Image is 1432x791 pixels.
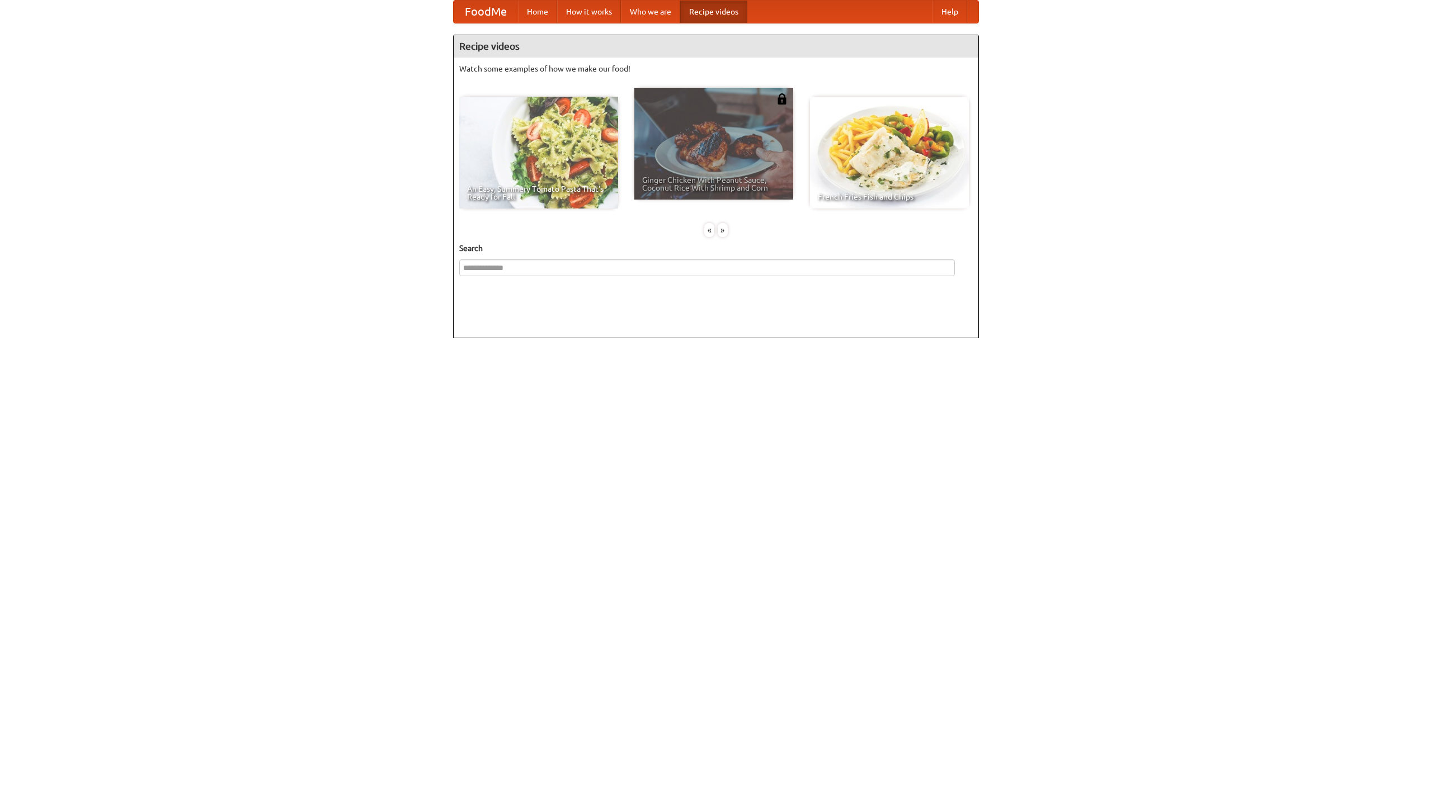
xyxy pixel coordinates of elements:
[459,63,973,74] p: Watch some examples of how we make our food!
[459,243,973,254] h5: Search
[932,1,967,23] a: Help
[621,1,680,23] a: Who we are
[776,93,788,105] img: 483408.png
[459,97,618,209] a: An Easy, Summery Tomato Pasta That's Ready for Fall
[704,223,714,237] div: «
[810,97,969,209] a: French Fries Fish and Chips
[467,185,610,201] span: An Easy, Summery Tomato Pasta That's Ready for Fall
[454,35,978,58] h4: Recipe videos
[818,193,961,201] span: French Fries Fish and Chips
[718,223,728,237] div: »
[680,1,747,23] a: Recipe videos
[518,1,557,23] a: Home
[454,1,518,23] a: FoodMe
[557,1,621,23] a: How it works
